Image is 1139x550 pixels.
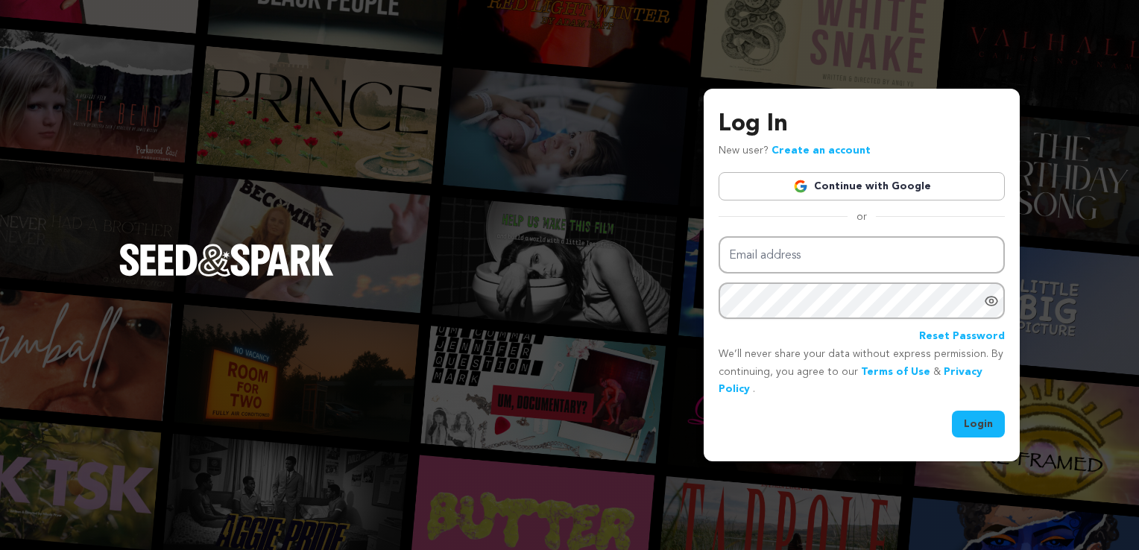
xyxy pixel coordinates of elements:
[119,244,334,306] a: Seed&Spark Homepage
[719,107,1005,142] h3: Log In
[848,209,876,224] span: or
[984,294,999,309] a: Show password as plain text. Warning: this will display your password on the screen.
[952,411,1005,437] button: Login
[793,179,808,194] img: Google logo
[119,244,334,276] img: Seed&Spark Logo
[719,172,1005,200] a: Continue with Google
[919,328,1005,346] a: Reset Password
[719,236,1005,274] input: Email address
[861,367,930,377] a: Terms of Use
[719,142,871,160] p: New user?
[719,346,1005,399] p: We’ll never share your data without express permission. By continuing, you agree to our & .
[772,145,871,156] a: Create an account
